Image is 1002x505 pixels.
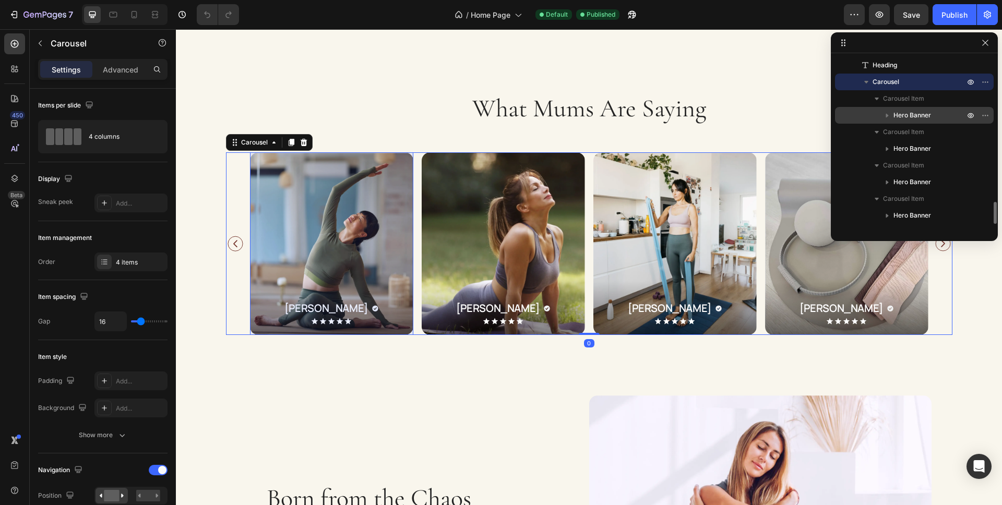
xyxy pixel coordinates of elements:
div: Carousel [63,109,94,118]
div: Beta [8,191,25,199]
span: / [466,9,469,20]
span: Published [587,10,615,19]
span: Carousel Item [883,93,924,104]
span: Heading [873,60,897,70]
div: Position [38,489,76,503]
span: Carousel Item [883,194,924,204]
div: 4 items [116,258,165,267]
span: Hero Banner [893,143,931,154]
p: Advanced [103,64,138,75]
div: Background Image [417,123,581,306]
button: Save [894,4,928,25]
button: 7 [4,4,78,25]
button: Carousel Next Arrow [759,207,775,222]
span: Section 7 [852,227,879,237]
span: Default [546,10,568,19]
div: Items per slide [38,99,96,113]
span: Carousel [873,77,899,87]
div: Padding [38,374,77,388]
div: Gap [38,317,50,326]
div: Background Image [246,123,409,306]
div: Show more [79,430,127,440]
div: Background Image [589,123,753,306]
div: Order [38,257,55,267]
span: Hero Banner [893,177,931,187]
div: 450 [10,111,25,119]
p: 7 [68,8,73,21]
p: Carousel [51,37,139,50]
div: Open Intercom Messenger [967,454,992,479]
input: Auto [95,312,126,331]
span: Save [903,10,920,19]
div: Item style [38,352,67,362]
button: Show more [38,426,168,444]
div: Navigation [38,463,85,477]
button: Publish [933,4,976,25]
p: [PERSON_NAME] [452,273,535,285]
span: Carousel Item [883,160,924,171]
div: Add... [116,199,165,208]
p: [PERSON_NAME] [280,273,364,285]
div: Item management [38,233,92,243]
div: Undo/Redo [197,4,239,25]
p: [PERSON_NAME] [624,273,707,285]
span: Home Page [471,9,510,20]
div: Sneak peek [38,197,73,207]
div: 0 [408,310,419,318]
p: Settings [52,64,81,75]
div: 4 columns [89,125,152,149]
div: Add... [116,377,165,386]
div: Background [38,401,89,415]
div: Add... [116,404,165,413]
span: Hero Banner [893,110,931,121]
span: Carousel Item [883,127,924,137]
div: Display [38,172,75,186]
h2: Born from the Chaos [90,453,395,486]
iframe: Design area [176,29,1002,505]
div: Publish [941,9,968,20]
span: Hero Banner [893,210,931,221]
div: Item spacing [38,290,90,304]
